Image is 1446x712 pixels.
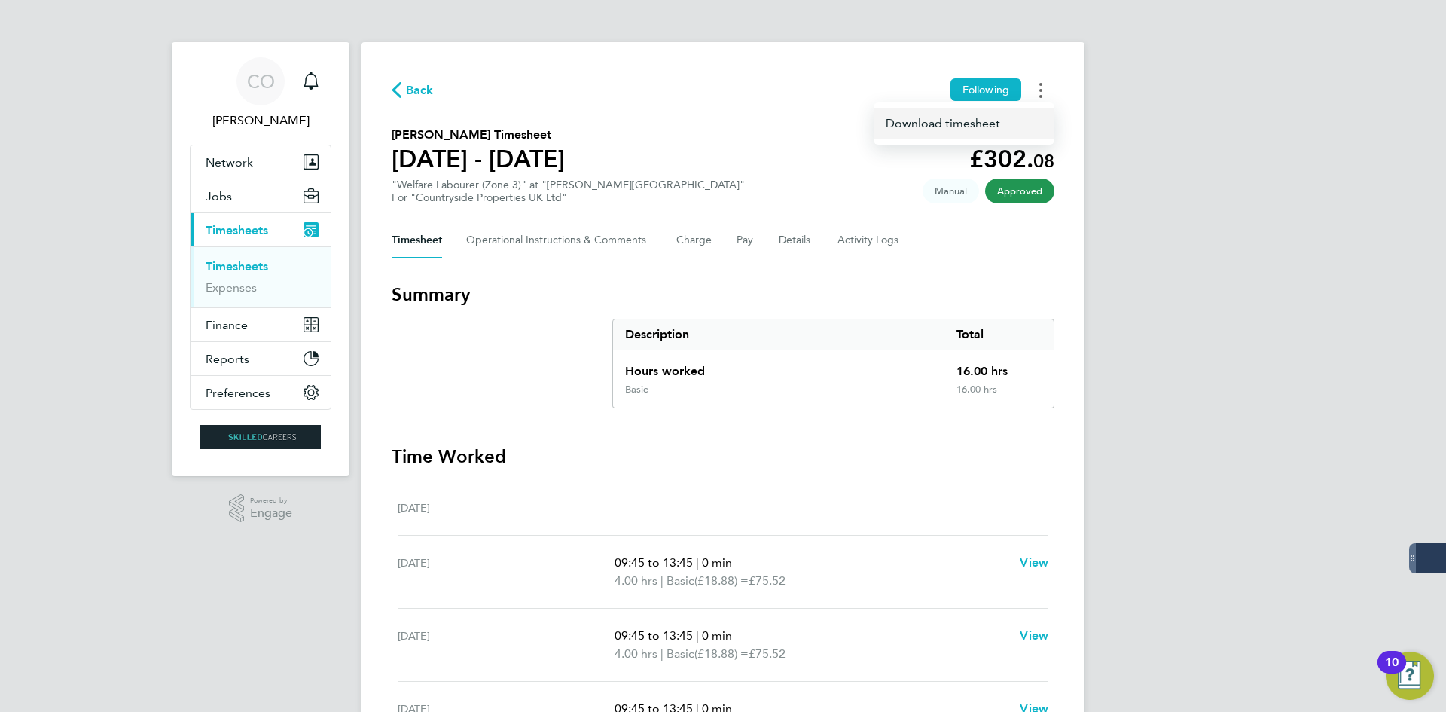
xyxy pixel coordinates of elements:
div: 16.00 hrs [944,384,1054,408]
h3: Time Worked [392,445,1054,469]
button: Operational Instructions & Comments [466,222,652,258]
div: 16.00 hrs [944,350,1054,384]
span: | [660,646,664,661]
span: Powered by [250,494,292,507]
div: Summary [612,319,1054,408]
span: CO [247,72,275,91]
span: Craig O'Donovan [190,112,331,130]
span: 0 min [702,555,732,570]
button: Timesheets Menu [1027,78,1054,102]
span: Basic [667,572,694,590]
span: View [1020,555,1048,570]
button: Timesheets [191,213,331,246]
span: Back [406,81,434,99]
div: Timesheets [191,246,331,307]
button: Activity Logs [837,222,901,258]
div: [DATE] [398,499,615,517]
a: View [1020,627,1048,645]
div: 10 [1385,662,1399,682]
h3: Summary [392,283,1054,307]
button: Back [392,81,434,99]
div: "Welfare Labourer (Zone 3)" at "[PERSON_NAME][GEOGRAPHIC_DATA]" [392,179,745,204]
img: skilledcareers-logo-retina.png [200,425,321,449]
button: Preferences [191,376,331,409]
button: Jobs [191,179,331,212]
span: 4.00 hrs [615,646,657,661]
span: | [696,555,699,570]
a: Expenses [206,280,257,295]
span: Reports [206,352,249,366]
button: Pay [737,222,755,258]
button: Finance [191,308,331,341]
span: This timesheet was manually created. [923,179,979,203]
button: Charge [676,222,712,258]
h2: [PERSON_NAME] Timesheet [392,126,565,144]
span: Preferences [206,386,270,400]
button: Reports [191,342,331,375]
div: Description [613,319,944,350]
span: | [660,573,664,588]
button: Following [950,78,1021,101]
span: Finance [206,318,248,332]
button: Open Resource Center, 10 new notifications [1386,652,1434,700]
span: (£18.88) = [694,573,749,588]
span: (£18.88) = [694,646,749,661]
a: Go to home page [190,425,331,449]
a: CO[PERSON_NAME] [190,57,331,130]
span: Jobs [206,189,232,203]
span: Network [206,155,253,170]
span: Engage [250,507,292,520]
span: 09:45 to 13:45 [615,555,693,570]
a: Timesheets [206,259,268,273]
span: 4.00 hrs [615,573,657,588]
span: View [1020,628,1048,643]
span: £75.52 [749,573,786,588]
span: Following [962,83,1009,96]
span: Timesheets [206,223,268,237]
span: This timesheet has been approved. [985,179,1054,203]
app-decimal: £302. [969,145,1054,173]
button: Network [191,145,331,179]
span: £75.52 [749,646,786,661]
div: Hours worked [613,350,944,384]
span: 0 min [702,628,732,643]
span: Basic [667,645,694,663]
span: 09:45 to 13:45 [615,628,693,643]
span: 08 [1033,150,1054,172]
button: Details [779,222,813,258]
div: [DATE] [398,554,615,590]
button: Timesheet [392,222,442,258]
div: For "Countryside Properties UK Ltd" [392,191,745,204]
h1: [DATE] - [DATE] [392,144,565,174]
div: [DATE] [398,627,615,663]
a: View [1020,554,1048,572]
div: Basic [625,384,648,396]
div: Total [944,319,1054,350]
a: Powered byEngage [229,494,293,523]
span: – [615,500,621,515]
span: | [696,628,699,643]
a: Timesheets Menu [874,108,1054,139]
nav: Main navigation [172,42,349,476]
